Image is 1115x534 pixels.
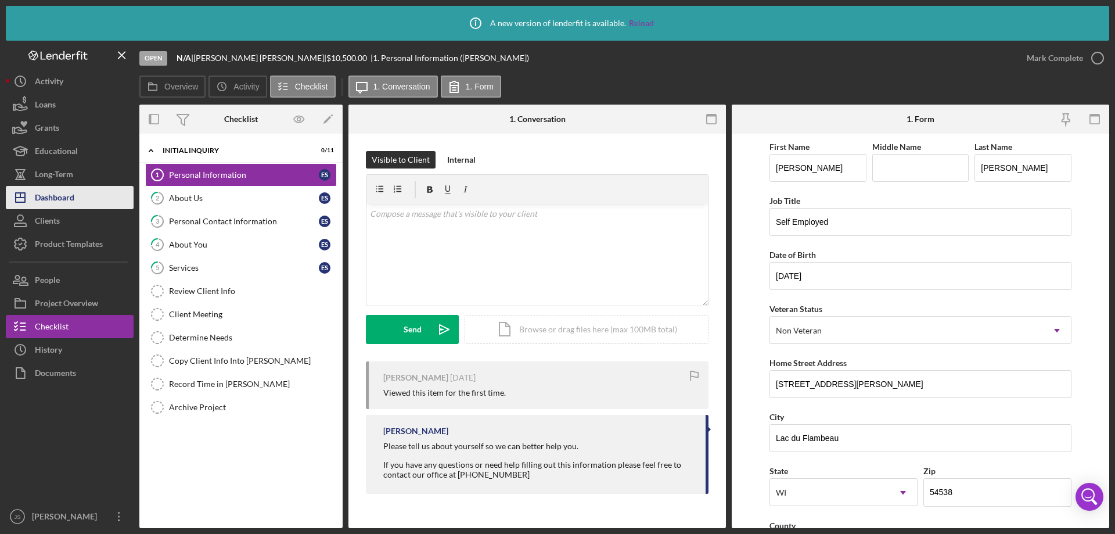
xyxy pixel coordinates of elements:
[776,488,786,497] div: WI
[383,442,694,451] div: Please tell us about yourself so we can better help you.
[145,372,337,396] a: Record Time in [PERSON_NAME]
[35,163,73,189] div: Long-Term
[224,114,258,124] div: Checklist
[371,53,529,63] div: | 1. Personal Information ([PERSON_NAME])
[145,279,337,303] a: Review Client Info
[145,326,337,349] a: Determine Needs
[156,264,159,271] tspan: 5
[35,361,76,388] div: Documents
[404,315,422,344] div: Send
[383,373,448,382] div: [PERSON_NAME]
[872,142,921,152] label: Middle Name
[177,53,191,63] b: N/A
[348,76,438,98] button: 1. Conversation
[769,250,816,260] label: Date of Birth
[6,505,134,528] button: JS[PERSON_NAME]
[6,139,134,163] button: Educational
[169,379,336,389] div: Record Time in [PERSON_NAME]
[319,169,330,181] div: E S
[35,209,60,235] div: Clients
[383,460,694,479] div: If you have any questions or need help filling out this information please feel free to contact o...
[156,217,159,225] tspan: 3
[169,310,336,319] div: Client Meeting
[156,241,160,248] tspan: 4
[14,514,20,520] text: JS
[145,396,337,419] a: Archive Project
[319,239,330,250] div: E S
[145,210,337,233] a: 3Personal Contact InformationES
[383,388,506,397] div: Viewed this item for the first time.
[629,19,654,28] a: Reload
[145,233,337,256] a: 4About YouES
[145,163,337,187] a: 1Personal InformationES
[769,142,810,152] label: First Name
[139,51,167,66] div: Open
[366,151,436,169] button: Visible to Client
[6,361,134,385] button: Documents
[441,76,501,98] button: 1. Form
[169,240,319,249] div: About You
[6,268,134,292] button: People
[974,142,1012,152] label: Last Name
[769,412,784,422] label: City
[450,373,476,382] time: 2025-08-06 16:28
[6,93,134,116] button: Loans
[313,147,334,154] div: 0 / 11
[156,171,159,178] tspan: 1
[6,315,134,338] a: Checklist
[461,9,654,38] div: A new version of lenderfit is available.
[208,76,267,98] button: Activity
[373,82,430,91] label: 1. Conversation
[29,505,105,531] div: [PERSON_NAME]
[372,151,430,169] div: Visible to Client
[6,292,134,315] button: Project Overview
[383,427,448,436] div: [PERSON_NAME]
[169,356,336,365] div: Copy Client Info Into [PERSON_NAME]
[169,263,319,273] div: Services
[35,186,74,212] div: Dashboard
[35,116,59,142] div: Grants
[923,466,936,476] label: Zip
[466,82,494,91] label: 1. Form
[145,303,337,326] a: Client Meeting
[769,358,847,368] label: Home Street Address
[35,268,60,295] div: People
[169,193,319,203] div: About Us
[776,326,822,335] div: Non Veteran
[145,256,337,279] a: 5ServicesES
[319,216,330,227] div: E S
[1015,46,1109,70] button: Mark Complete
[1027,46,1083,70] div: Mark Complete
[509,114,566,124] div: 1. Conversation
[35,232,103,259] div: Product Templates
[6,338,134,361] button: History
[907,114,934,124] div: 1. Form
[6,70,134,93] button: Activity
[6,186,134,209] button: Dashboard
[6,116,134,139] button: Grants
[169,217,319,226] div: Personal Contact Information
[326,53,371,63] div: $10,500.00
[35,315,69,341] div: Checklist
[169,170,319,180] div: Personal Information
[6,209,134,232] a: Clients
[270,76,336,98] button: Checklist
[769,196,800,206] label: Job Title
[319,262,330,274] div: E S
[35,93,56,119] div: Loans
[139,76,206,98] button: Overview
[35,70,63,96] div: Activity
[366,315,459,344] button: Send
[169,403,336,412] div: Archive Project
[169,286,336,296] div: Review Client Info
[6,163,134,186] button: Long-Term
[295,82,328,91] label: Checklist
